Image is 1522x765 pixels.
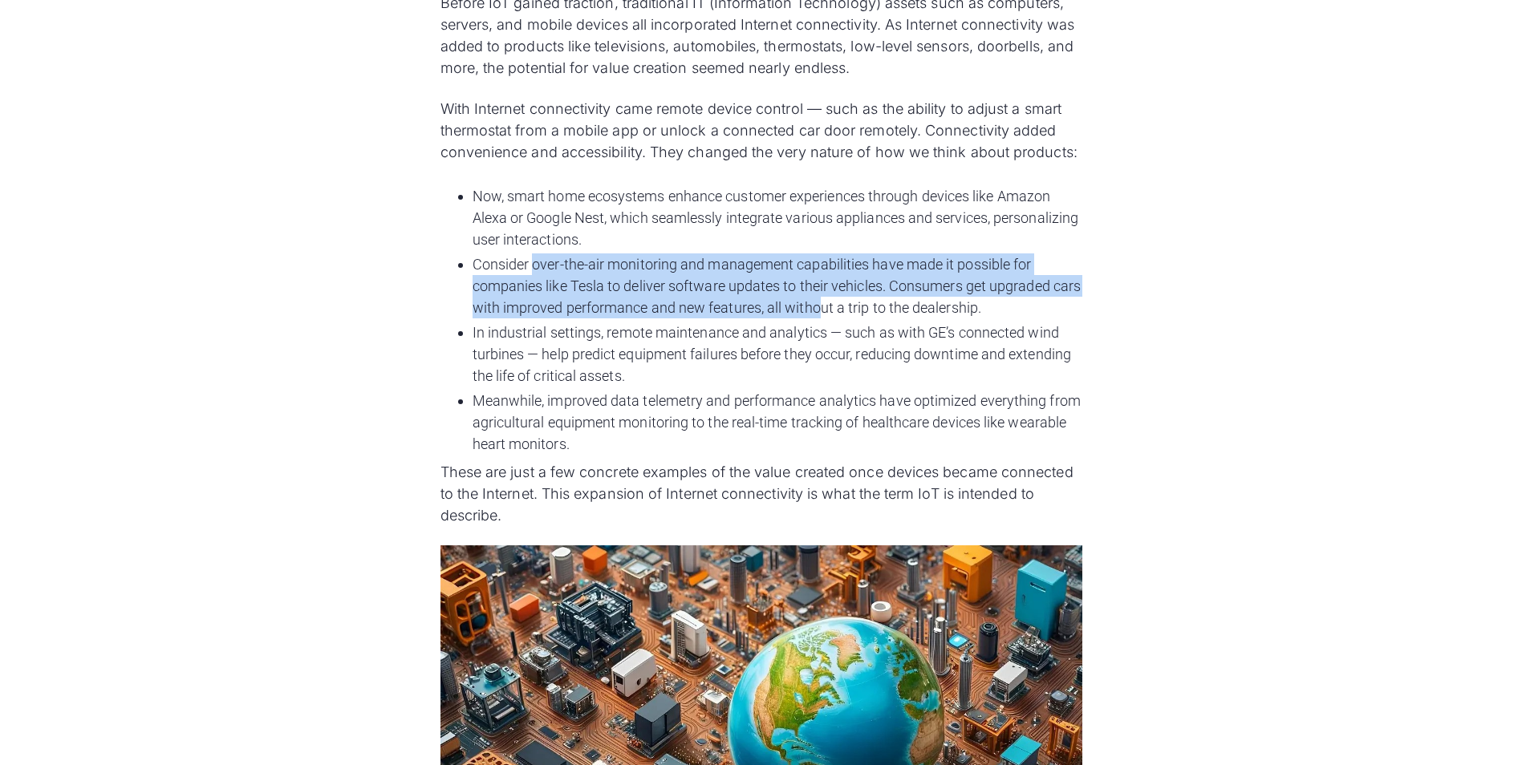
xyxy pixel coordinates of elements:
[473,253,1082,318] li: Consider over-the-air monitoring and management capabilities have made it possible for companies ...
[473,185,1082,250] li: Now, smart home ecosystems enhance customer experiences through devices like Amazon Alexa or Goog...
[440,98,1082,163] p: With Internet connectivity came remote device control — such as the ability to adjust a smart the...
[473,390,1082,455] li: Meanwhile, improved data telemetry and performance analytics have optimized everything from agric...
[440,461,1082,526] p: These are just a few concrete examples of the value created once devices became connected to the ...
[473,322,1082,387] li: In industrial settings, remote maintenance and analytics — such as with GE’s connected wind turbi...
